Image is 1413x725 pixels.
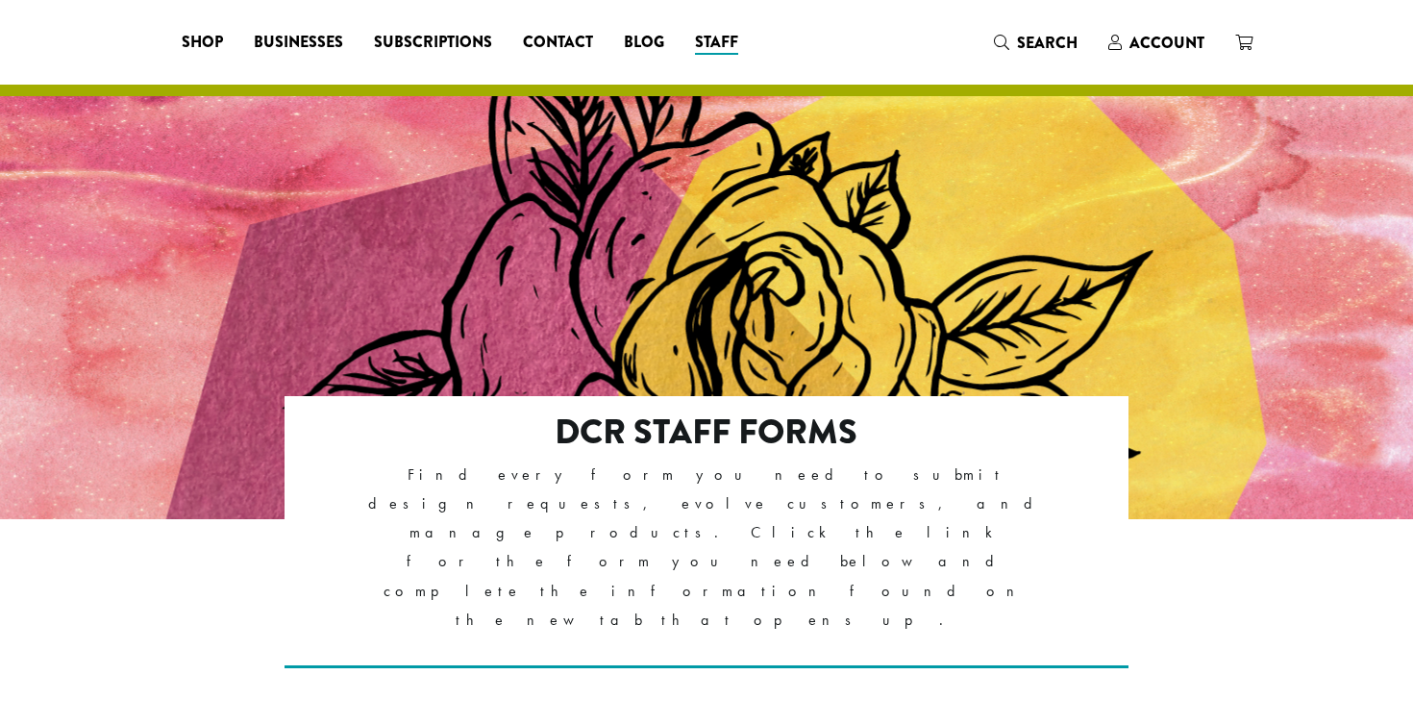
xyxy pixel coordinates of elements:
[254,31,343,55] span: Businesses
[368,461,1046,634] p: Find every form you need to submit design requests, evolve customers, and manage products. Click ...
[368,412,1046,453] h2: DCR Staff Forms
[624,31,664,55] span: Blog
[979,27,1093,59] a: Search
[182,31,223,55] span: Shop
[166,27,238,58] a: Shop
[523,31,593,55] span: Contact
[374,31,492,55] span: Subscriptions
[695,31,738,55] span: Staff
[680,27,754,58] a: Staff
[1017,32,1078,54] span: Search
[1129,32,1204,54] span: Account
